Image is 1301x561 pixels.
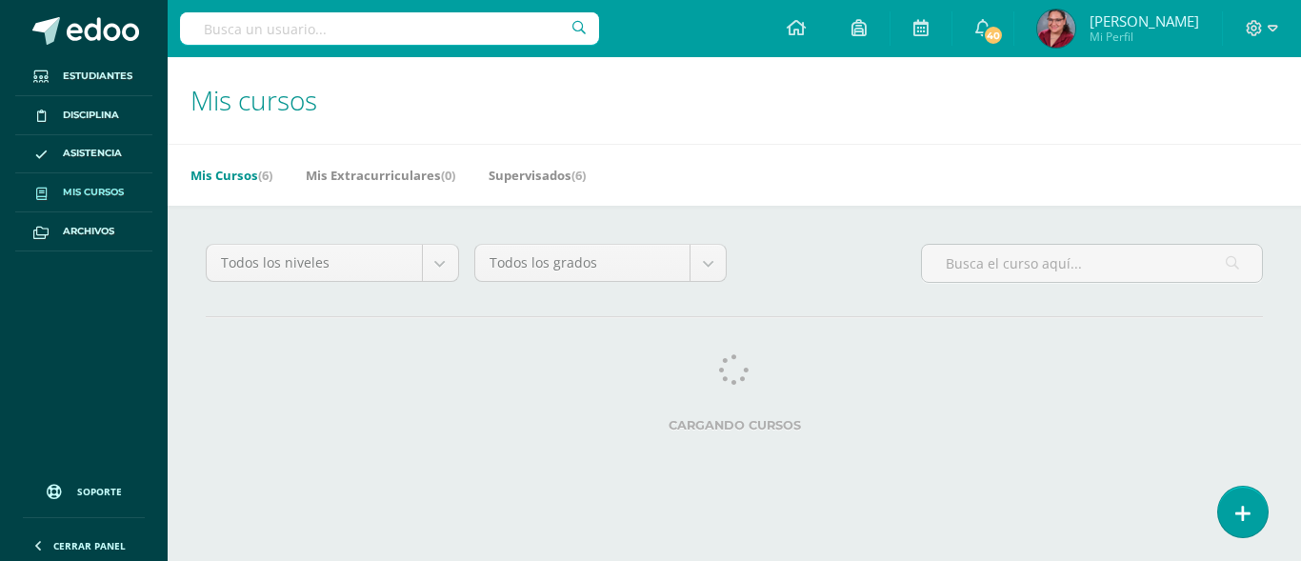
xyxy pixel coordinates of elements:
a: Todos los grados [475,245,727,281]
span: Mis cursos [190,82,317,118]
a: Disciplina [15,96,152,135]
span: Mis cursos [63,185,124,200]
span: Todos los niveles [221,245,408,281]
span: Archivos [63,224,114,239]
input: Busca el curso aquí... [922,245,1262,282]
span: [PERSON_NAME] [1090,11,1199,30]
input: Busca un usuario... [180,12,599,45]
a: Soporte [23,466,145,512]
a: Archivos [15,212,152,251]
span: Todos los grados [490,245,676,281]
span: 40 [983,25,1004,46]
span: (6) [571,167,586,184]
span: Disciplina [63,108,119,123]
span: Estudiantes [63,69,132,84]
span: Cerrar panel [53,539,126,552]
a: Mis cursos [15,173,152,212]
span: (0) [441,167,455,184]
a: Asistencia [15,135,152,174]
span: Mi Perfil [1090,29,1199,45]
label: Cargando cursos [206,418,1263,432]
span: (6) [258,167,272,184]
a: Todos los niveles [207,245,458,281]
a: Supervisados(6) [489,160,586,190]
a: Mis Cursos(6) [190,160,272,190]
img: e95347a5d296bc6017f1216fd3eb001a.png [1037,10,1075,48]
span: Soporte [77,485,122,498]
span: Asistencia [63,146,122,161]
a: Estudiantes [15,57,152,96]
a: Mis Extracurriculares(0) [306,160,455,190]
